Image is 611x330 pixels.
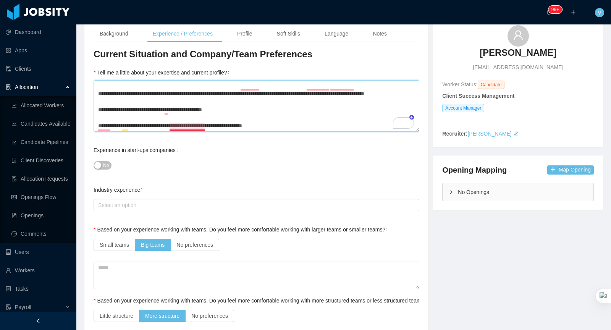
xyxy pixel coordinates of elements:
[94,80,420,132] textarea: To enrich screen reader interactions, please activate Accessibility in Grammarly extension settings
[15,84,38,90] span: Allocation
[147,25,219,42] div: Experience / Preferences
[6,281,70,296] a: icon: profileTasks
[480,47,556,59] h3: [PERSON_NAME]
[442,165,507,175] h4: Opening Mapping
[443,183,593,201] div: icon: rightNo Openings
[15,304,31,310] span: Payroll
[94,25,134,42] div: Background
[191,313,228,319] span: No preferences
[103,162,109,169] span: No
[271,25,306,42] div: Soft Skills
[367,25,393,42] div: Notes
[473,63,563,71] span: [EMAIL_ADDRESS][DOMAIN_NAME]
[94,161,112,170] button: Experience in start-ups companies
[96,201,100,210] input: Industry experience
[449,190,453,194] i: icon: right
[98,201,411,209] div: Select an option
[6,43,70,58] a: icon: appstoreApps
[11,208,70,223] a: icon: file-textOpenings
[442,131,467,137] strong: Recruiter:
[598,8,601,17] span: V
[513,131,519,136] i: icon: edit
[442,81,477,87] span: Worker Status:
[478,81,505,89] span: Candidate
[547,165,594,175] button: icon: plusMap Opening
[94,226,391,233] label: Based on your experience working with teams. Do you feel more comfortable working with larger tea...
[11,171,70,186] a: icon: file-doneAllocation Requests
[141,242,165,248] span: Big teams
[94,187,145,193] label: Industry experience
[94,70,232,76] label: Tell me a little about your expertise and current profile?
[6,84,11,90] i: icon: solution
[467,131,511,137] a: [PERSON_NAME]
[100,242,129,248] span: Small teams
[94,298,432,304] label: Based on your experience working with teams. Do you feel more comfortable working with more struc...
[442,104,484,112] span: Account Manager
[176,242,213,248] span: No preferences
[571,10,576,15] i: icon: plus
[6,304,11,310] i: icon: file-protect
[548,6,562,13] sup: 900
[11,153,70,168] a: icon: file-searchClient Discoveries
[546,10,551,15] i: icon: bell
[11,189,70,205] a: icon: idcardOpenings Flow
[11,116,70,131] a: icon: line-chartCandidates Available
[442,93,514,99] strong: Client Success Management
[11,226,70,241] a: icon: messageComments
[6,244,70,260] a: icon: robotUsers
[11,134,70,150] a: icon: line-chartCandidate Pipelines
[318,25,354,42] div: Language
[6,61,70,76] a: icon: auditClients
[6,263,70,278] a: icon: userWorkers
[513,30,524,40] i: icon: user
[6,24,70,40] a: icon: pie-chartDashboard
[100,313,133,319] span: Little structure
[231,25,259,42] div: Profile
[94,48,419,60] h3: Current Situation and Company/Team Preferences
[145,313,179,319] span: More structure
[94,147,181,153] label: Experience in start-ups companies
[480,47,556,63] a: [PERSON_NAME]
[11,98,70,113] a: icon: line-chartAllocated Workers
